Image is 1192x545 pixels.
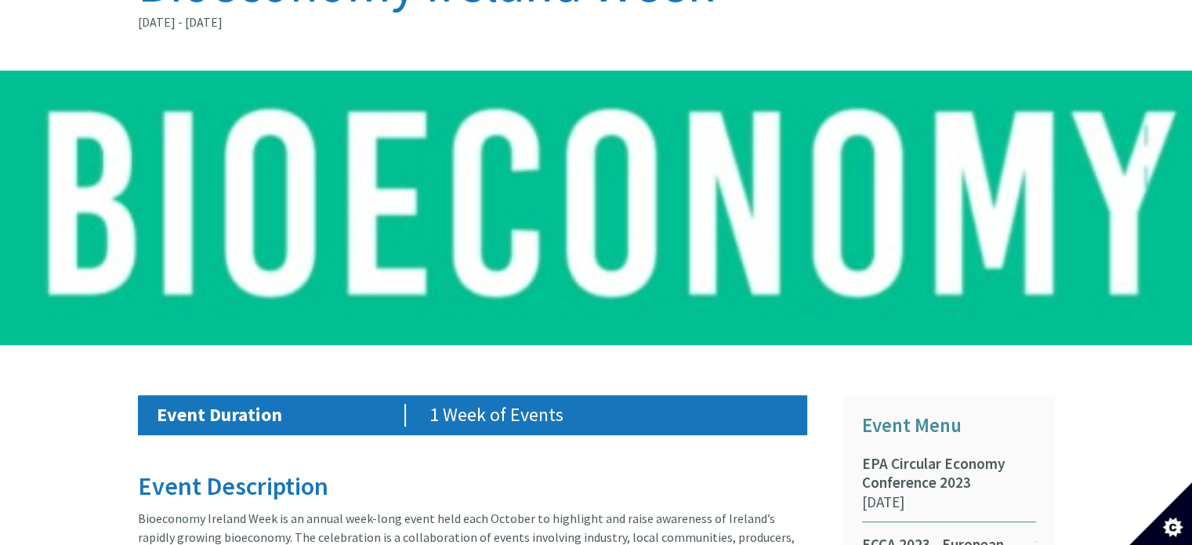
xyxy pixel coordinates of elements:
[429,404,788,427] p: 1 Week of Events
[1129,482,1192,545] button: Set cookie preferences
[138,13,1055,33] p: [DATE] - [DATE]
[862,454,1036,493] span: EPA Circular Economy Conference 2023
[862,410,1036,441] p: Event Menu
[862,492,904,511] span: [DATE]
[138,473,807,500] h3: Event Description
[157,402,282,427] strong: Event Duration
[862,454,1036,522] a: EPA Circular Economy Conference 2023 [DATE]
